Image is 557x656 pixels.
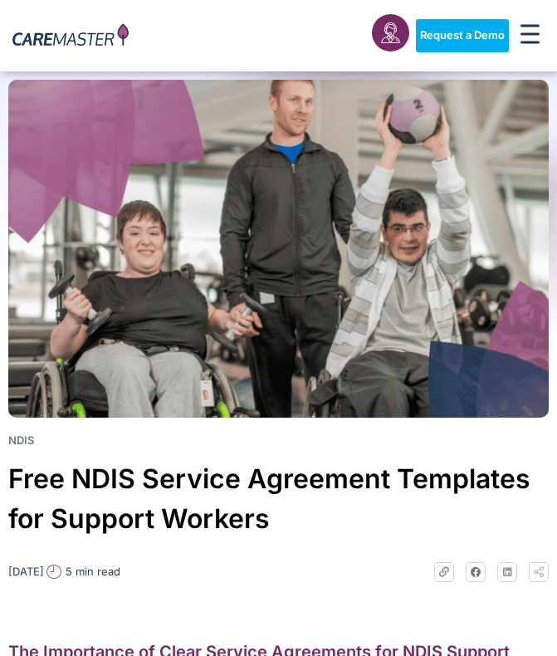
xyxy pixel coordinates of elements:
a: NDIS [8,433,34,447]
span: Request a Demo [420,29,505,42]
a: Request a Demo [416,19,509,52]
img: CareMaster Logo [12,23,129,49]
h1: Free NDIS Service Agreement Templates for Support Workers [8,459,549,539]
div: Menu Toggle [515,19,545,52]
